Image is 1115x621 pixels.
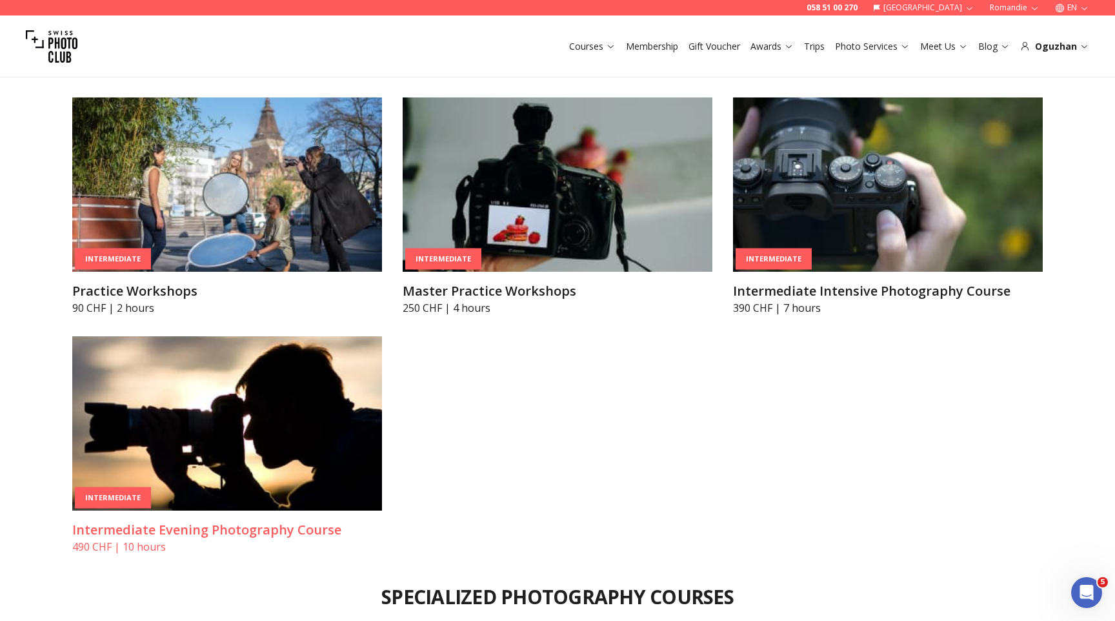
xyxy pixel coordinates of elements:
[403,300,712,316] p: 250 CHF | 4 hours
[835,40,910,53] a: Photo Services
[1020,40,1089,53] div: Oguzhan
[978,40,1010,53] a: Blog
[564,37,621,56] button: Courses
[626,40,678,53] a: Membership
[804,40,825,53] a: Trips
[733,300,1043,316] p: 390 CHF | 7 hours
[72,97,382,316] a: Practice WorkshopsIntermediatePractice Workshops90 CHF | 2 hours
[72,539,382,555] p: 490 CHF | 10 hours
[688,40,740,53] a: Gift Voucher
[621,37,683,56] button: Membership
[403,97,712,316] a: Master Practice WorkshopsIntermediateMaster Practice Workshops250 CHF | 4 hours
[405,249,481,270] div: Intermediate
[26,21,77,72] img: Swiss photo club
[807,3,858,13] a: 058 51 00 270
[75,249,151,270] div: Intermediate
[830,37,915,56] button: Photo Services
[736,249,812,270] div: Intermediate
[733,97,1043,272] img: Intermediate Intensive Photography Course
[750,40,794,53] a: Awards
[1071,577,1102,608] iframe: Intercom live chat
[745,37,799,56] button: Awards
[915,37,973,56] button: Meet Us
[381,585,734,609] h2: Specialized Photography Courses
[403,97,712,272] img: Master Practice Workshops
[72,282,382,300] h3: Practice Workshops
[72,336,382,511] img: Intermediate Evening Photography Course
[75,487,151,509] div: Intermediate
[569,40,616,53] a: Courses
[72,336,382,555] a: Intermediate Evening Photography CourseIntermediateIntermediate Evening Photography Course490 CHF...
[683,37,745,56] button: Gift Voucher
[733,97,1043,316] a: Intermediate Intensive Photography CourseIntermediateIntermediate Intensive Photography Course390...
[1098,577,1108,587] span: 5
[799,37,830,56] button: Trips
[72,300,382,316] p: 90 CHF | 2 hours
[72,521,382,539] h3: Intermediate Evening Photography Course
[72,97,382,272] img: Practice Workshops
[920,40,968,53] a: Meet Us
[973,37,1015,56] button: Blog
[733,282,1043,300] h3: Intermediate Intensive Photography Course
[403,282,712,300] h3: Master Practice Workshops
